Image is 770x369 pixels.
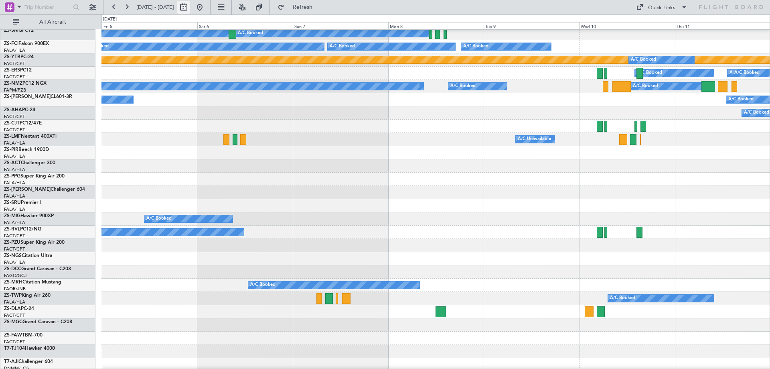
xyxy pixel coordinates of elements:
div: A/C Unavailable [518,133,551,145]
a: FAPM/PZB [4,87,26,93]
span: ZS-RVL [4,227,20,232]
span: ZS-LMF [4,134,21,139]
a: FACT/CPT [4,114,25,120]
a: T7-TJ104Hawker 4000 [4,346,55,351]
div: Sun 7 [293,22,388,29]
span: ZS-PIR [4,147,18,152]
a: FACT/CPT [4,233,25,239]
div: A/C Booked [734,67,760,79]
a: ZS-NGSCitation Ultra [4,253,52,258]
span: ZS-MIG [4,214,20,218]
span: ZS-FCI [4,41,18,46]
a: FAGC/GCJ [4,273,26,279]
input: Trip Number [24,1,71,13]
a: T7-AJIChallenger 604 [4,359,53,364]
a: ZS-DCCGrand Caravan - C208 [4,267,71,271]
span: ZS-ERS [4,68,20,73]
a: FALA/HLA [4,153,25,159]
span: ZS-AHA [4,108,22,112]
button: Refresh [274,1,322,14]
div: A/C Booked [330,41,355,53]
span: ZS-PPG [4,174,20,179]
span: T7-AJI [4,359,18,364]
a: FALA/HLA [4,47,25,53]
a: FALA/HLA [4,299,25,305]
a: ZS-PPGSuper King Air 200 [4,174,65,179]
a: FACT/CPT [4,74,25,80]
div: A/C Booked [463,41,488,53]
div: A/C Booked [729,67,755,79]
div: Fri 5 [102,22,197,29]
div: A/C Booked [637,67,662,79]
a: FALA/HLA [4,220,25,226]
a: ZS-PZUSuper King Air 200 [4,240,65,245]
span: ZS-[PERSON_NAME] [4,187,51,192]
a: FALA/HLA [4,180,25,186]
span: ZS-CJT [4,121,20,126]
button: Quick Links [632,1,691,14]
a: FALA/HLA [4,140,25,146]
a: ZS-LMFNextant 400XTi [4,134,57,139]
a: ZS-YTBPC-24 [4,55,34,59]
a: ZS-SMGPC12 [4,28,34,33]
a: ZS-SRUPremier I [4,200,41,205]
a: FACT/CPT [4,246,25,252]
a: ZS-ERSPC12 [4,68,32,73]
div: A/C Booked [610,292,635,304]
div: A/C Booked [238,27,263,39]
div: A/C Booked [250,279,276,291]
span: ZS-MGC [4,320,22,324]
a: ZS-DLAPC-24 [4,306,34,311]
span: ZS-YTB [4,55,20,59]
span: ZS-ACT [4,161,21,165]
a: ZS-MRHCitation Mustang [4,280,61,285]
span: T7-TJ104 [4,346,25,351]
a: FACT/CPT [4,61,25,67]
a: FALA/HLA [4,206,25,212]
div: [DATE] [103,16,117,23]
a: FALA/HLA [4,167,25,173]
span: ZS-DLA [4,306,21,311]
span: ZS-FAW [4,333,22,338]
a: FACT/CPT [4,339,25,345]
a: ZS-[PERSON_NAME]Challenger 604 [4,187,85,192]
a: FALA/HLA [4,193,25,199]
div: Wed 10 [579,22,675,29]
span: Refresh [286,4,320,10]
a: ZS-NMZPC12 NGX [4,81,47,86]
span: ZS-TWP [4,293,22,298]
span: ZS-SRU [4,200,21,205]
a: ZS-RVLPC12/NG [4,227,41,232]
div: A/C Booked [631,54,656,66]
a: FAOR/JNB [4,286,26,292]
a: ZS-ACTChallenger 300 [4,161,55,165]
div: A/C Booked [744,107,769,119]
a: FALA/HLA [4,259,25,265]
a: ZS-TWPKing Air 260 [4,293,51,298]
div: A/C Booked [450,80,476,92]
div: Mon 8 [388,22,484,29]
span: ZS-PZU [4,240,20,245]
span: ZS-[PERSON_NAME] [4,94,51,99]
div: A/C Booked [146,213,172,225]
span: ZS-SMG [4,28,22,33]
a: ZS-FCIFalcon 900EX [4,41,49,46]
span: ZS-NMZ [4,81,22,86]
span: ZS-MRH [4,280,22,285]
a: ZS-[PERSON_NAME]CL601-3R [4,94,72,99]
span: ZS-NGS [4,253,22,258]
div: Quick Links [648,4,675,12]
a: ZS-AHAPC-24 [4,108,35,112]
div: A/C Booked [633,80,658,92]
span: [DATE] - [DATE] [136,4,174,11]
span: ZS-DCC [4,267,21,271]
a: ZS-FAWTBM-700 [4,333,43,338]
button: All Aircraft [9,16,87,29]
a: ZS-MIGHawker 900XP [4,214,54,218]
div: Sat 6 [197,22,293,29]
div: Tue 9 [484,22,579,29]
a: ZS-MGCGrand Caravan - C208 [4,320,72,324]
a: ZS-CJTPC12/47E [4,121,42,126]
span: All Aircraft [21,19,85,25]
a: FACT/CPT [4,127,25,133]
